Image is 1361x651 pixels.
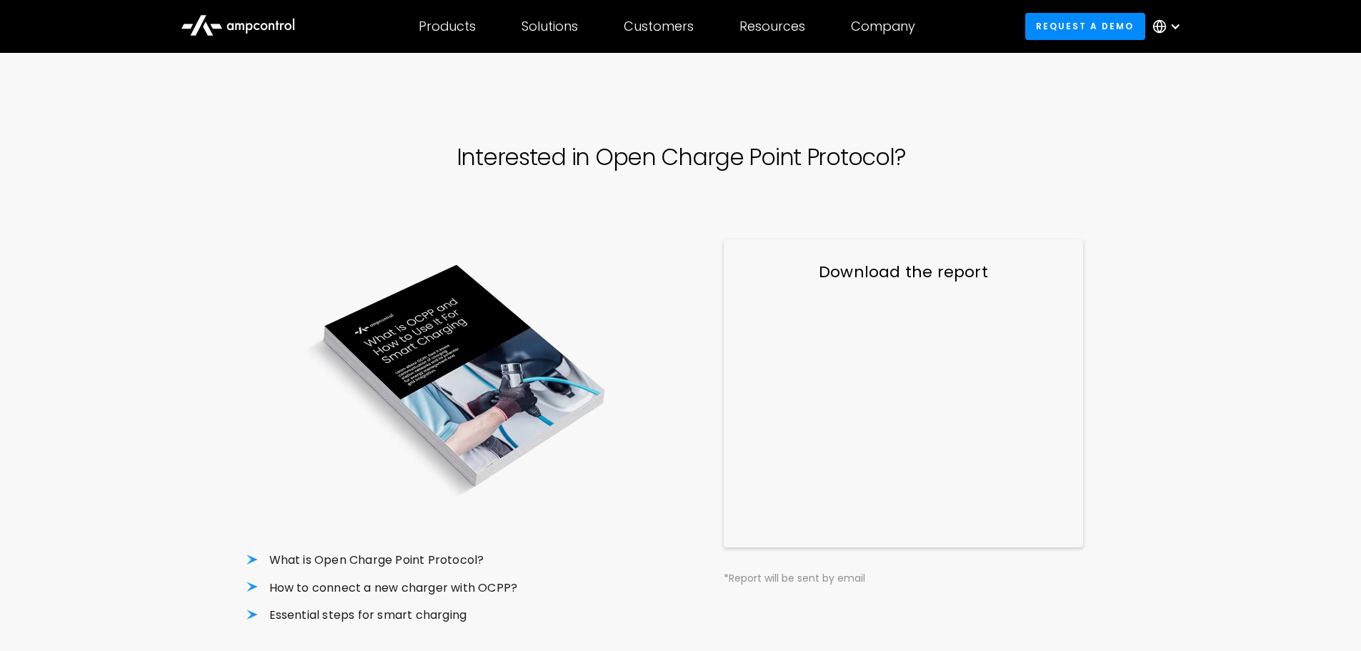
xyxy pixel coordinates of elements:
[522,19,578,34] div: Solutions
[457,144,905,171] h1: Interested in Open Charge Point Protocol?
[739,19,805,34] div: Resources
[1025,13,1145,39] a: Request a demo
[851,19,915,34] div: Company
[624,19,694,34] div: Customers
[419,19,476,34] div: Products
[752,302,1055,526] iframe: Form 0
[724,570,1083,586] div: *Report will be sent by email
[246,552,669,568] li: What is Open Charge Point Protocol?
[246,580,669,596] li: How to connect a new charger with OCPP?
[246,239,669,518] img: OCPP Report
[246,607,669,623] li: Essential steps for smart charging
[752,262,1055,284] h3: Download the report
